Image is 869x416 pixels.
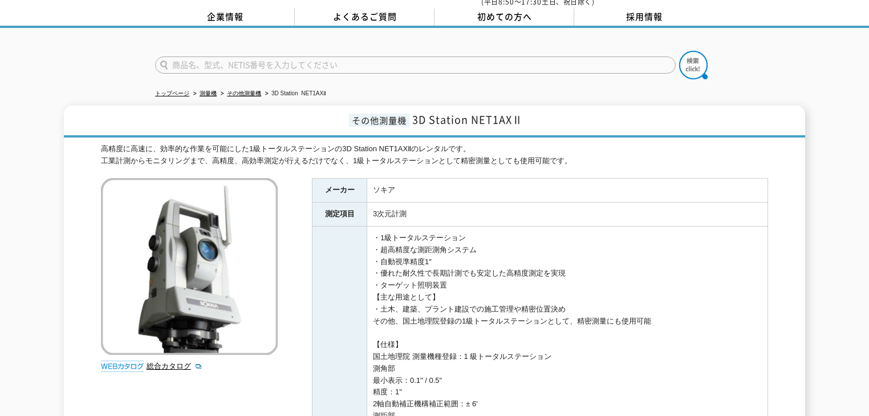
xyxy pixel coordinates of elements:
[101,178,278,355] img: 3D Station NET1AXⅡ
[263,88,326,100] li: 3D Station NET1AXⅡ
[477,10,532,23] span: 初めての方へ
[295,9,434,26] a: よくあるご質問
[679,51,708,79] img: btn_search.png
[349,114,409,127] span: その他測量機
[367,179,768,203] td: ソキア
[227,90,261,96] a: その他測量機
[312,179,367,203] th: メーカー
[312,203,367,227] th: 測定項目
[574,9,714,26] a: 採用情報
[101,361,144,372] img: webカタログ
[367,203,768,227] td: 3次元計測
[434,9,574,26] a: 初めての方へ
[101,143,768,167] div: 高精度に高速に、効率的な作業を可能にした1級トータルステーションの3D Station NET1AXⅡのレンタルです。 工業計測からモニタリングまで、高精度、高効率測定が行えるだけでなく、1級ト...
[155,56,676,74] input: 商品名、型式、NETIS番号を入力してください
[147,362,202,370] a: 総合カタログ
[200,90,217,96] a: 測量機
[155,9,295,26] a: 企業情報
[412,112,523,127] span: 3D Station NET1AXⅡ
[155,90,189,96] a: トップページ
